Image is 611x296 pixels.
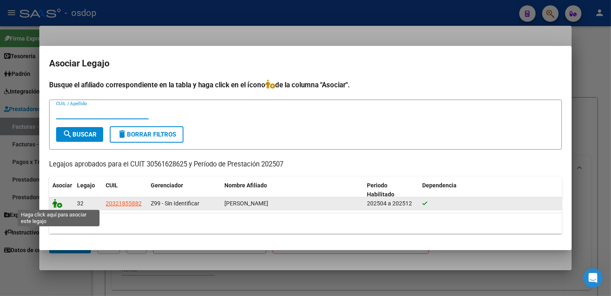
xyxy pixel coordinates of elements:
div: nro fc 705 [115,17,157,35]
span: Borrar Filtros [117,131,176,138]
span: Nombre Afiliado [224,182,267,189]
button: Selector de gif [26,233,32,240]
img: Profile image for Fin [23,5,36,18]
datatable-header-cell: Nombre Afiliado [221,177,364,204]
datatable-header-cell: Periodo Habilitado [364,177,419,204]
div: Le recomiendo comunicarse con la central directamente ya que nos comentaron de sistemas que dicho... [7,92,134,198]
span: Periodo Habilitado [367,182,395,198]
h4: Busque el afiliado correspondiente en la tabla y haga click en el ícono de la columna "Asociar". [49,80,562,90]
p: Legajos aprobados para el CUIT 30561628625 y Período de Prestación 202507 [49,159,562,170]
span: 20321855882 [106,200,142,207]
div: SOL dice… [7,17,157,41]
h2: Asociar Legajo [49,56,562,71]
button: go back [5,3,21,19]
button: Selector de emoji [13,233,19,240]
a: [PERSON_NAME][EMAIL_ADDRESS][PERSON_NAME][DOMAIN_NAME] [13,170,113,192]
div: El inconveniente es que la fc se encuentra validada, si ud le modifica el importe no pasará la va... [7,41,134,91]
button: Buscar [56,127,103,142]
div: Soporte dice… [7,41,157,92]
datatable-header-cell: Asociar [49,177,74,204]
button: Borrar Filtros [110,126,183,143]
div: nro fc 705 [122,22,151,30]
span: Gerenciador [151,182,183,189]
div: 1 registros [49,213,562,234]
button: Inicio [143,3,158,19]
span: TABOADA RENZO BALMIREZ [224,200,268,207]
p: El equipo también puede ayudar [40,10,127,18]
div: Le recomiendo comunicarse con la central directamente ya que nos comentaron de sistemas que dicho... [13,97,128,146]
mat-icon: delete [117,129,127,139]
div: Soporte dice… [7,92,157,205]
datatable-header-cell: CUIL [102,177,147,204]
div: ok gracias [115,205,157,223]
div: ok gracias [121,210,151,218]
h1: Fin [40,4,50,10]
textarea: Escribe un mensaje... [7,216,157,230]
mat-icon: search [63,129,72,139]
button: Enviar un mensaje… [140,230,154,243]
span: Asociar [52,182,72,189]
span: Buscar [63,131,97,138]
datatable-header-cell: Legajo [74,177,102,204]
iframe: Intercom live chat [583,268,603,288]
datatable-header-cell: Dependencia [419,177,562,204]
div: SOL dice… [7,205,157,230]
div: El inconveniente es que la fc se encuentra validada, si ud le modifica el importe no pasará la va... [13,46,128,87]
datatable-header-cell: Gerenciador [147,177,221,204]
a: [PERSON_NAME][EMAIL_ADDRESS][PERSON_NAME][DOMAIN_NAME] [13,154,113,176]
div: 202504 a 202512 [367,199,416,208]
span: 32 [77,200,84,207]
div: Enviar corres a los siguientes mails: y [13,145,128,194]
span: CUIL [106,182,118,189]
span: Z99 - Sin Identificar [151,200,199,207]
span: Legajo [77,182,95,189]
button: Adjuntar un archivo [39,233,45,240]
span: Dependencia [423,182,457,189]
